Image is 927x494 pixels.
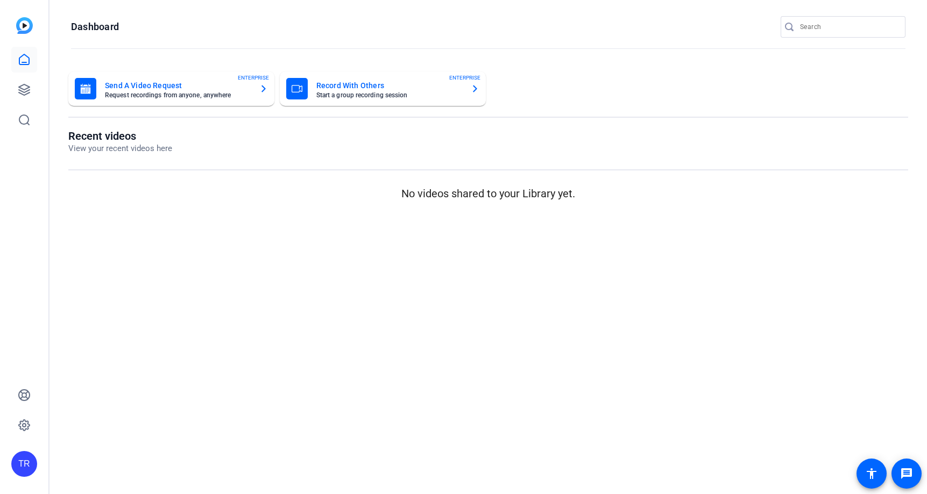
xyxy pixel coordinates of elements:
h1: Recent videos [68,130,172,142]
mat-icon: message [900,467,913,480]
mat-card-title: Record With Others [316,79,462,92]
mat-icon: accessibility [865,467,878,480]
mat-card-subtitle: Request recordings from anyone, anywhere [105,92,251,98]
button: Record With OthersStart a group recording sessionENTERPRISE [280,71,486,106]
mat-card-subtitle: Start a group recording session [316,92,462,98]
span: ENTERPRISE [449,74,480,82]
div: TR [11,451,37,477]
mat-card-title: Send A Video Request [105,79,251,92]
h1: Dashboard [71,20,119,33]
img: blue-gradient.svg [16,17,33,34]
p: No videos shared to your Library yet. [68,185,908,202]
p: View your recent videos here [68,142,172,155]
button: Send A Video RequestRequest recordings from anyone, anywhereENTERPRISE [68,71,274,106]
input: Search [800,20,897,33]
span: ENTERPRISE [238,74,269,82]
